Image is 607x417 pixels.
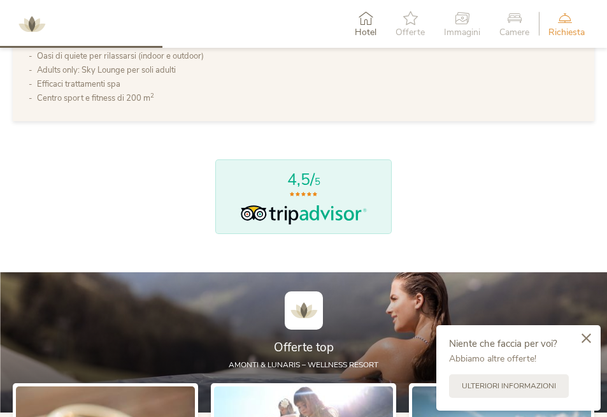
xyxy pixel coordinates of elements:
[37,91,578,105] li: Centro sport e fitness di 200 m
[37,49,578,63] li: Oasi di quiete per rilassarsi (indoor e outdoor)
[548,28,585,37] span: Richiesta
[396,28,425,37] span: Offerte
[215,159,392,234] a: 4,5/5Tripadvisor
[449,374,569,398] a: Ulteriori informazioni
[150,91,154,99] sup: 2
[13,19,51,28] a: AMONTI & LUNARIS Wellnessresort
[355,28,376,37] span: Hotel
[315,175,320,188] span: 5
[444,28,480,37] span: Immagini
[37,63,578,77] li: Adults only: Sky Lounge per soli adulti
[287,169,315,191] span: 4,5/
[285,291,323,330] img: AMONTI & LUNARIS Wellnessresort
[499,28,529,37] span: Camere
[274,339,334,356] span: Offerte top
[449,337,557,350] span: Niente che faccia per voi?
[229,360,378,370] span: AMONTI & LUNARIS – wellness resort
[449,353,536,365] span: Abbiamo altre offerte!
[462,381,556,391] span: Ulteriori informazioni
[13,5,51,43] img: AMONTI & LUNARIS Wellnessresort
[238,205,369,224] img: Tripadvisor
[37,77,578,91] li: Efficaci trattamenti spa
